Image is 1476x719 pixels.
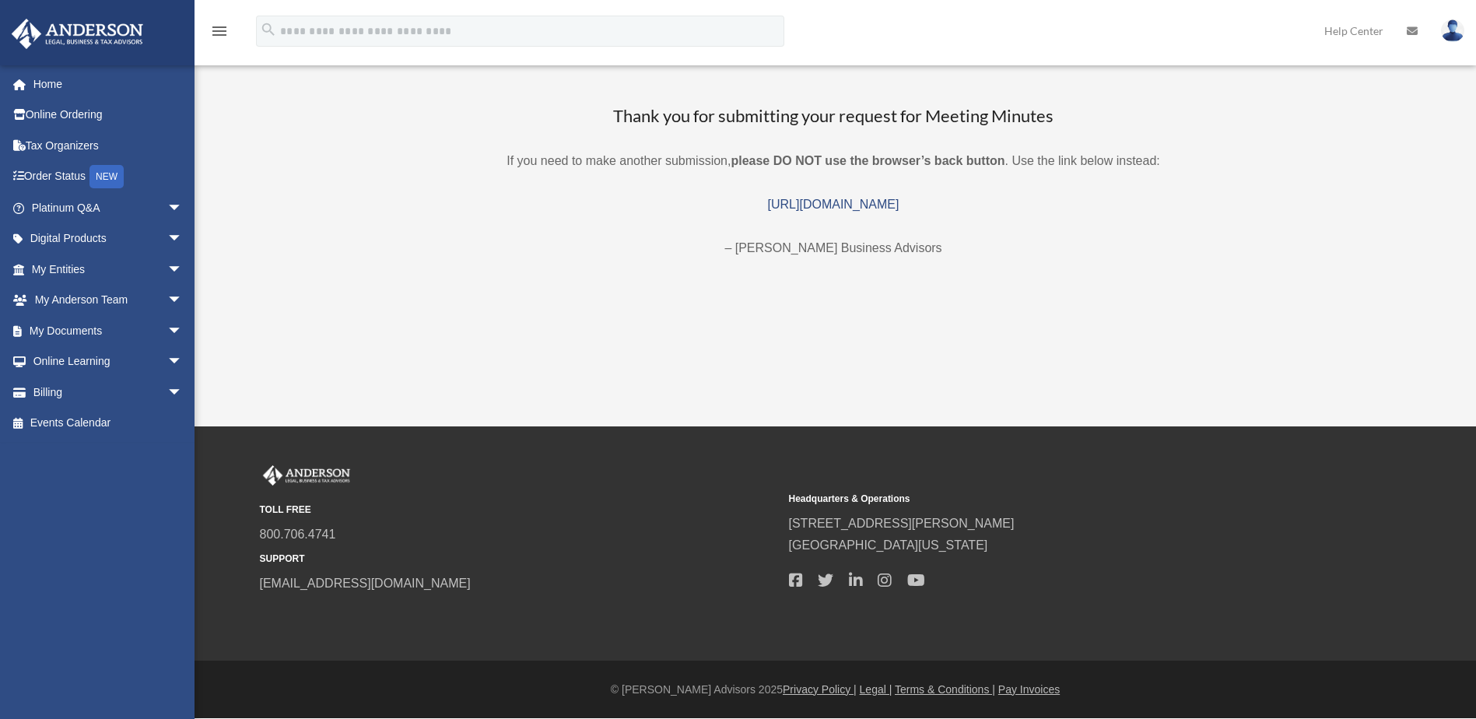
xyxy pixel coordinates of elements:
a: Digital Productsarrow_drop_down [11,223,206,254]
small: Headquarters & Operations [789,491,1307,507]
img: Anderson Advisors Platinum Portal [260,465,353,486]
a: 800.706.4741 [260,528,336,541]
div: © [PERSON_NAME] Advisors 2025 [195,680,1476,700]
a: My Entitiesarrow_drop_down [11,254,206,285]
img: Anderson Advisors Platinum Portal [7,19,148,49]
a: Tax Organizers [11,130,206,161]
a: Events Calendar [11,408,206,439]
a: Terms & Conditions | [895,683,995,696]
a: [GEOGRAPHIC_DATA][US_STATE] [789,538,988,552]
a: [URL][DOMAIN_NAME] [768,198,899,211]
span: arrow_drop_down [167,315,198,347]
span: arrow_drop_down [167,285,198,317]
small: TOLL FREE [260,502,778,518]
a: Online Learningarrow_drop_down [11,346,206,377]
span: arrow_drop_down [167,254,198,286]
a: Order StatusNEW [11,161,206,193]
a: [EMAIL_ADDRESS][DOMAIN_NAME] [260,577,471,590]
a: Online Ordering [11,100,206,131]
a: Legal | [860,683,892,696]
a: Pay Invoices [998,683,1060,696]
a: Privacy Policy | [783,683,857,696]
small: SUPPORT [260,551,778,567]
a: Home [11,68,206,100]
span: arrow_drop_down [167,377,198,409]
span: arrow_drop_down [167,346,198,378]
h3: Thank you for submitting your request for Meeting Minutes [252,104,1415,128]
img: User Pic [1441,19,1464,42]
a: My Anderson Teamarrow_drop_down [11,285,206,316]
b: please DO NOT use the browser’s back button [731,154,1004,167]
a: [STREET_ADDRESS][PERSON_NAME] [789,517,1015,530]
a: Platinum Q&Aarrow_drop_down [11,192,206,223]
span: arrow_drop_down [167,223,198,255]
i: menu [210,22,229,40]
a: menu [210,27,229,40]
span: arrow_drop_down [167,192,198,224]
p: If you need to make another submission, . Use the link below instead: [252,150,1415,172]
i: search [260,21,277,38]
a: My Documentsarrow_drop_down [11,315,206,346]
a: Billingarrow_drop_down [11,377,206,408]
div: NEW [89,165,124,188]
p: – [PERSON_NAME] Business Advisors [252,237,1415,259]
